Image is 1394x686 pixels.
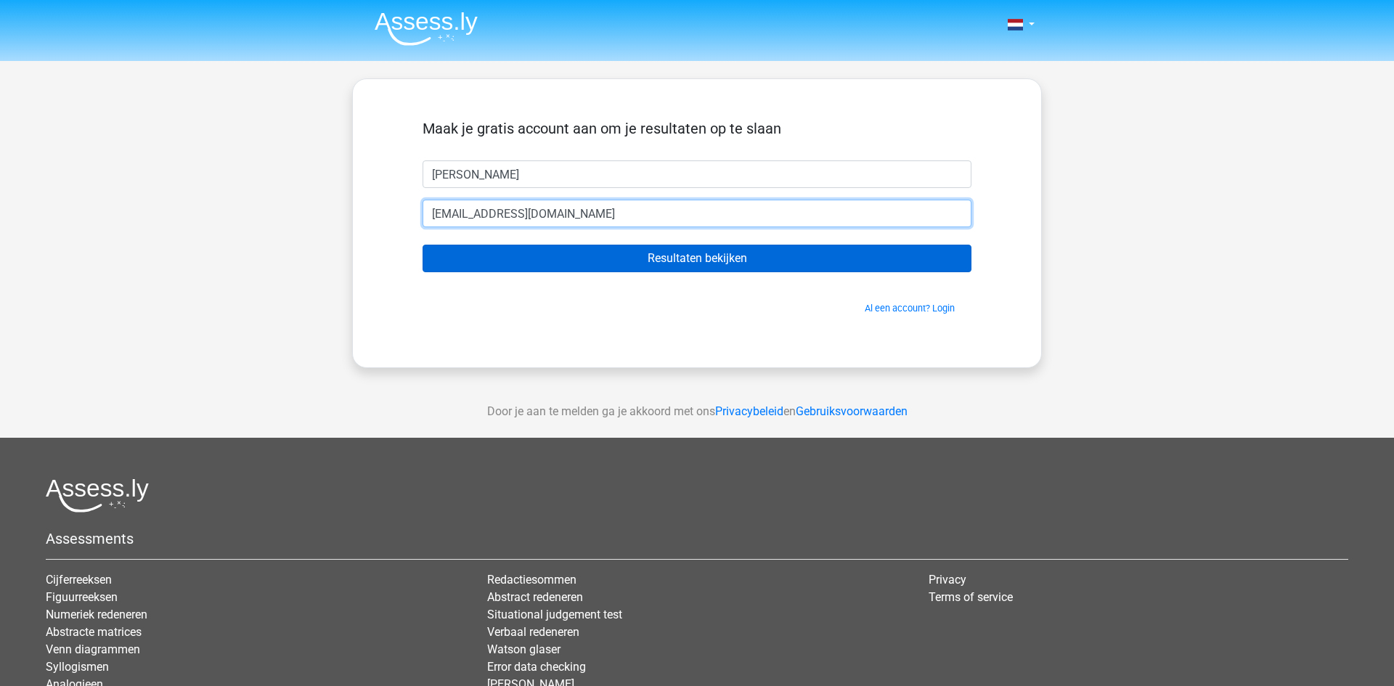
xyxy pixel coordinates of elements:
[46,590,118,604] a: Figuurreeksen
[929,573,966,587] a: Privacy
[487,608,622,621] a: Situational judgement test
[423,200,971,227] input: Email
[375,12,478,46] img: Assessly
[796,404,908,418] a: Gebruiksvoorwaarden
[46,660,109,674] a: Syllogismen
[46,625,142,639] a: Abstracte matrices
[46,573,112,587] a: Cijferreeksen
[487,590,583,604] a: Abstract redeneren
[46,478,149,513] img: Assessly logo
[46,642,140,656] a: Venn diagrammen
[929,590,1013,604] a: Terms of service
[487,625,579,639] a: Verbaal redeneren
[46,530,1348,547] h5: Assessments
[865,303,955,314] a: Al een account? Login
[487,660,586,674] a: Error data checking
[487,642,561,656] a: Watson glaser
[423,120,971,137] h5: Maak je gratis account aan om je resultaten op te slaan
[46,608,147,621] a: Numeriek redeneren
[423,160,971,188] input: Voornaam
[423,245,971,272] input: Resultaten bekijken
[715,404,783,418] a: Privacybeleid
[487,573,576,587] a: Redactiesommen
